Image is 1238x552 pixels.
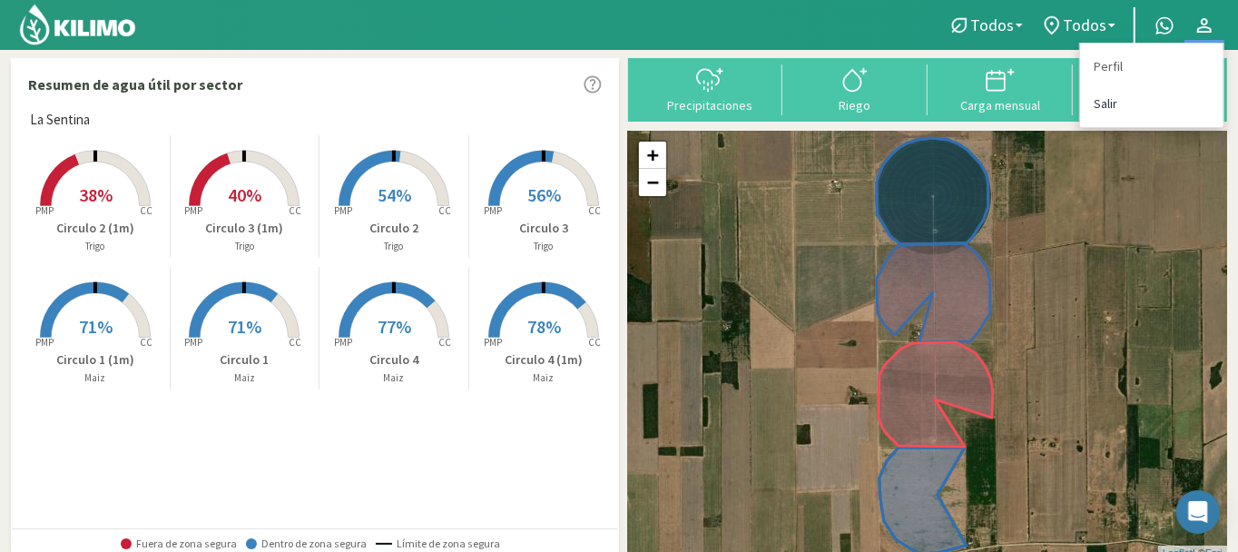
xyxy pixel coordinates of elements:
[1176,490,1220,534] div: Open Intercom Messenger
[378,183,411,206] span: 54%
[140,205,152,218] tspan: CC
[319,350,468,370] p: Circulo 4
[438,337,451,350] tspan: CC
[171,219,319,238] p: Circulo 3 (1m)
[639,169,666,196] a: Zoom out
[21,350,170,370] p: Circulo 1 (1m)
[171,239,319,254] p: Trigo
[588,205,601,218] tspan: CC
[334,337,352,350] tspan: PMP
[637,64,782,113] button: Precipitaciones
[782,64,928,113] button: Riego
[140,337,152,350] tspan: CC
[21,370,170,386] p: Maiz
[928,64,1073,113] button: Carga mensual
[18,3,137,46] img: Kilimo
[290,337,302,350] tspan: CC
[28,74,242,95] p: Resumen de agua útil por sector
[121,537,237,550] span: Fuera de zona segura
[788,99,922,112] div: Riego
[1080,85,1223,123] a: Salir
[376,537,500,550] span: Límite de zona segura
[588,337,601,350] tspan: CC
[527,183,561,206] span: 56%
[469,350,619,370] p: Circulo 4 (1m)
[639,142,666,169] a: Zoom in
[469,219,619,238] p: Circulo 3
[319,219,468,238] p: Circulo 2
[1073,64,1218,113] button: Reportes
[290,205,302,218] tspan: CC
[484,205,502,218] tspan: PMP
[438,205,451,218] tspan: CC
[484,337,502,350] tspan: PMP
[184,205,202,218] tspan: PMP
[228,315,261,338] span: 71%
[35,205,54,218] tspan: PMP
[378,315,411,338] span: 77%
[319,239,468,254] p: Trigo
[933,99,1067,112] div: Carga mensual
[469,239,619,254] p: Trigo
[171,370,319,386] p: Maiz
[184,337,202,350] tspan: PMP
[79,183,113,206] span: 38%
[30,110,90,131] span: La Sentina
[319,370,468,386] p: Maiz
[79,315,113,338] span: 71%
[970,15,1014,34] span: Todos
[1078,99,1213,112] div: Reportes
[21,239,170,254] p: Trigo
[171,350,319,370] p: Circulo 1
[35,337,54,350] tspan: PMP
[228,183,261,206] span: 40%
[21,219,170,238] p: Circulo 2 (1m)
[643,99,777,112] div: Precipitaciones
[334,205,352,218] tspan: PMP
[1080,48,1223,85] a: Perfil
[469,370,619,386] p: Maiz
[1063,15,1106,34] span: Todos
[246,537,367,550] span: Dentro de zona segura
[527,315,561,338] span: 78%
